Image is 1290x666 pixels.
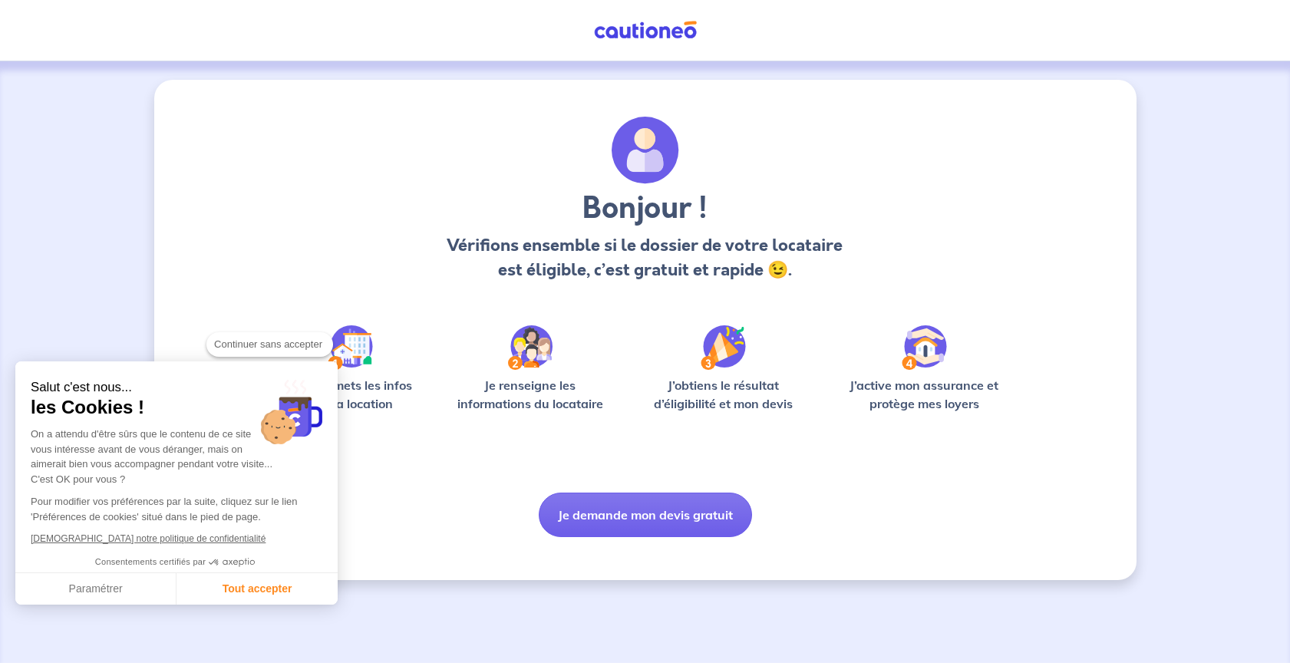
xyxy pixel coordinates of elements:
svg: Axeptio [209,539,255,585]
span: les Cookies ! [31,396,322,419]
div: On a attendu d'être sûrs que le contenu de ce site vous intéresse avant de vous déranger, mais on... [31,427,322,486]
span: Consentements certifiés par [95,558,206,566]
p: Vérifions ensemble si le dossier de votre locataire est éligible, c’est gratuit et rapide 😉. [443,233,847,282]
button: Continuer sans accepter [206,332,333,357]
p: Je transmets les infos de ma location [277,376,424,413]
img: /static/bfff1cf634d835d9112899e6a3df1a5d/Step-4.svg [902,325,947,370]
a: [DEMOGRAPHIC_DATA] notre politique de confidentialité [31,533,266,544]
h3: Bonjour ! [443,190,847,227]
p: Pour modifier vos préférences par la suite, cliquez sur le lien 'Préférences de cookies' situé da... [31,494,322,524]
img: archivate [612,117,679,184]
button: Je demande mon devis gratuit [539,493,752,537]
button: Paramétrer [15,573,177,605]
p: J’obtiens le résultat d’éligibilité et mon devis [637,376,810,413]
button: Tout accepter [177,573,338,605]
small: Salut c'est nous... [31,380,322,396]
p: Je renseigne les informations du locataire [448,376,613,413]
img: /static/90a569abe86eec82015bcaae536bd8e6/Step-1.svg [328,325,373,370]
p: J’active mon assurance et protège mes loyers [835,376,1014,413]
img: /static/c0a346edaed446bb123850d2d04ad552/Step-2.svg [508,325,553,370]
img: Cautioneo [588,21,703,40]
img: /static/f3e743aab9439237c3e2196e4328bba9/Step-3.svg [701,325,746,370]
span: Continuer sans accepter [214,337,325,352]
button: Consentements certifiés par [87,552,266,572]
